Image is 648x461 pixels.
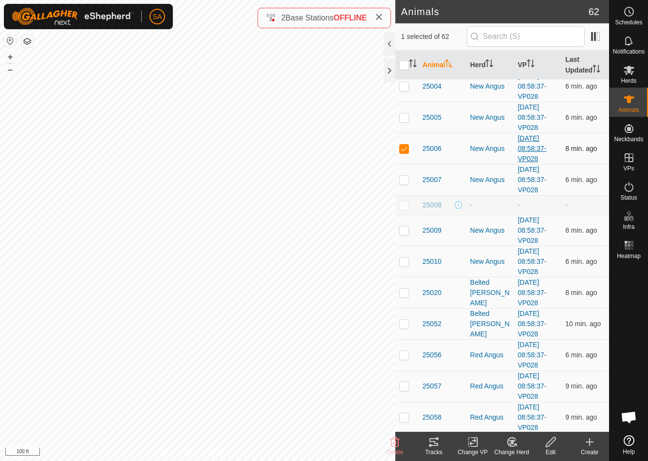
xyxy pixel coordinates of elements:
[615,19,642,25] span: Schedules
[423,412,442,423] span: 25058
[4,64,16,75] button: –
[518,247,546,276] a: [DATE] 08:58:37-VP028
[614,403,644,432] div: Open chat
[470,175,510,185] div: New Angus
[470,112,510,123] div: New Angus
[470,257,510,267] div: New Angus
[470,309,510,339] div: Belted [PERSON_NAME]
[4,51,16,63] button: +
[589,4,599,19] span: 62
[565,320,601,328] span: Oct 2, 2025, 3:39 PM
[401,6,589,18] h2: Animals
[621,78,636,84] span: Herds
[610,431,648,459] a: Help
[470,350,510,360] div: Red Angus
[565,113,597,121] span: Oct 2, 2025, 3:43 PM
[518,341,546,369] a: [DATE] 08:58:37-VP028
[409,61,417,69] p-sorticon: Activate to sort
[565,351,597,359] span: Oct 2, 2025, 3:43 PM
[518,103,546,131] a: [DATE] 08:58:37-VP028
[565,289,597,296] span: Oct 2, 2025, 3:41 PM
[467,26,585,47] input: Search (S)
[620,195,637,201] span: Status
[470,225,510,236] div: New Angus
[414,448,453,457] div: Tracks
[453,448,492,457] div: Change VP
[565,176,597,184] span: Oct 2, 2025, 3:43 PM
[470,277,510,308] div: Belted [PERSON_NAME]
[12,8,133,25] img: Gallagher Logo
[470,412,510,423] div: Red Angus
[623,449,635,455] span: Help
[518,216,546,244] a: [DATE] 08:58:37-VP028
[423,112,442,123] span: 25005
[613,49,645,55] span: Notifications
[423,319,442,329] span: 25052
[470,81,510,92] div: New Angus
[518,372,546,400] a: [DATE] 08:58:37-VP028
[333,14,367,22] span: OFFLINE
[492,448,531,457] div: Change Herd
[531,448,570,457] div: Edit
[485,61,493,69] p-sorticon: Activate to sort
[423,81,442,92] span: 25004
[565,258,597,265] span: Oct 2, 2025, 3:43 PM
[565,201,568,209] span: -
[423,288,442,298] span: 25020
[617,253,641,259] span: Heatmap
[518,310,546,338] a: [DATE] 08:58:37-VP028
[281,14,285,22] span: 2
[4,35,16,47] button: Reset Map
[285,14,333,22] span: Base Stations
[423,144,442,154] span: 25006
[518,134,546,163] a: [DATE] 08:58:37-VP028
[423,175,442,185] span: 25007
[466,51,514,80] th: Herd
[565,145,597,152] span: Oct 2, 2025, 3:41 PM
[423,200,442,210] span: 25008
[423,381,442,391] span: 25057
[565,382,597,390] span: Oct 2, 2025, 3:40 PM
[401,32,467,42] span: 1 selected of 62
[518,72,546,100] a: [DATE] 08:58:37-VP028
[419,51,466,80] th: Animal
[514,51,561,80] th: VP
[470,200,510,210] div: -
[423,350,442,360] span: 25056
[618,107,639,113] span: Animals
[623,166,634,171] span: VPs
[470,381,510,391] div: Red Angus
[561,51,609,80] th: Last Updated
[445,61,453,69] p-sorticon: Activate to sort
[518,166,546,194] a: [DATE] 08:58:37-VP028
[565,82,597,90] span: Oct 2, 2025, 3:43 PM
[21,36,33,47] button: Map Layers
[518,403,546,431] a: [DATE] 08:58:37-VP028
[159,448,196,457] a: Privacy Policy
[423,225,442,236] span: 25009
[623,224,634,230] span: Infra
[614,136,643,142] span: Neckbands
[592,66,600,74] p-sorticon: Activate to sort
[518,201,520,209] app-display-virtual-paddock-transition: -
[527,61,535,69] p-sorticon: Activate to sort
[518,278,546,307] a: [DATE] 08:58:37-VP028
[565,413,597,421] span: Oct 2, 2025, 3:40 PM
[570,448,609,457] div: Create
[470,144,510,154] div: New Angus
[423,257,442,267] span: 25010
[153,12,162,22] span: SA
[565,226,597,234] span: Oct 2, 2025, 3:41 PM
[207,448,236,457] a: Contact Us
